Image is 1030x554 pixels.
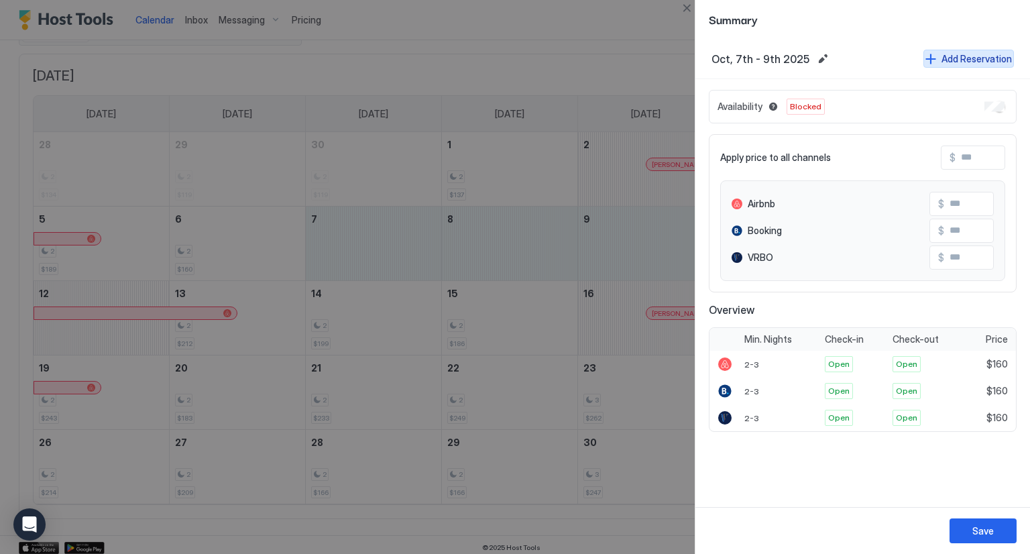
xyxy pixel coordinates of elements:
span: Check-out [893,333,939,345]
span: 2-3 [744,359,759,370]
span: $ [950,152,956,164]
span: Oct, 7th - 9th 2025 [711,52,809,66]
span: Booking [748,225,782,237]
span: $ [938,225,944,237]
span: Open [896,412,917,424]
span: 2-3 [744,386,759,396]
span: Open [828,412,850,424]
span: Apply price to all channels [720,152,831,164]
span: Open [896,385,917,397]
span: Open [828,385,850,397]
span: Airbnb [748,198,775,210]
div: Add Reservation [941,52,1012,66]
span: Overview [709,303,1017,317]
span: Open [828,358,850,370]
span: Open [896,358,917,370]
span: Check-in [825,333,864,345]
span: $ [938,252,944,264]
span: $160 [986,358,1008,370]
button: Blocked dates override all pricing rules and remain unavailable until manually unblocked [765,99,781,115]
span: Summary [709,11,1017,27]
button: Edit date range [815,51,831,67]
button: Add Reservation [923,50,1014,68]
span: Price [986,333,1008,345]
span: $160 [986,385,1008,397]
div: Save [972,524,994,538]
span: Blocked [790,101,821,113]
span: $ [938,198,944,210]
span: 2-3 [744,413,759,423]
span: $160 [986,412,1008,424]
span: Min. Nights [744,333,792,345]
div: Open Intercom Messenger [13,508,46,541]
span: Availability [718,101,762,113]
span: VRBO [748,252,773,264]
button: Save [950,518,1017,543]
